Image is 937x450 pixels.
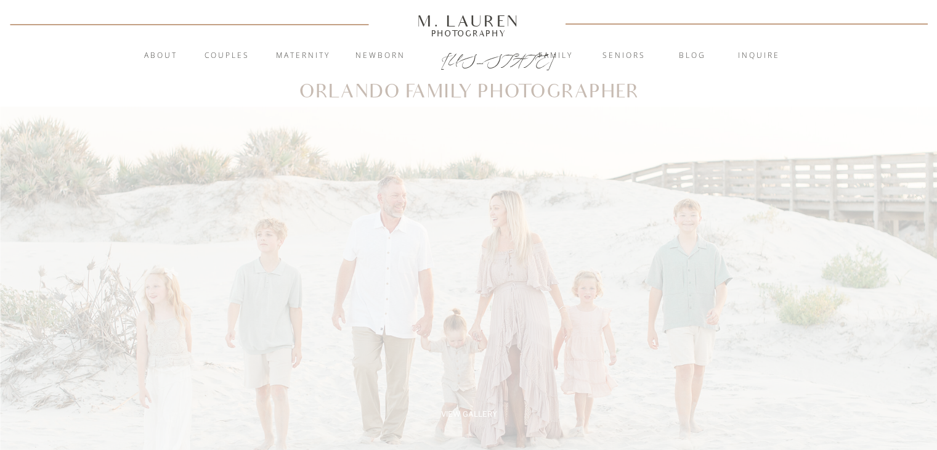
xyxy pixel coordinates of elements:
[270,50,336,62] a: Maternity
[299,83,639,101] h1: Orlando Family Photographer
[428,409,511,420] a: View Gallery
[659,50,726,62] a: blog
[522,50,589,62] a: Family
[726,50,792,62] a: inquire
[591,50,657,62] a: Seniors
[137,50,185,62] a: About
[347,50,414,62] a: Newborn
[441,51,497,65] a: [US_STATE]
[381,14,557,28] a: M. Lauren
[194,50,261,62] a: Couples
[412,30,525,36] a: Photography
